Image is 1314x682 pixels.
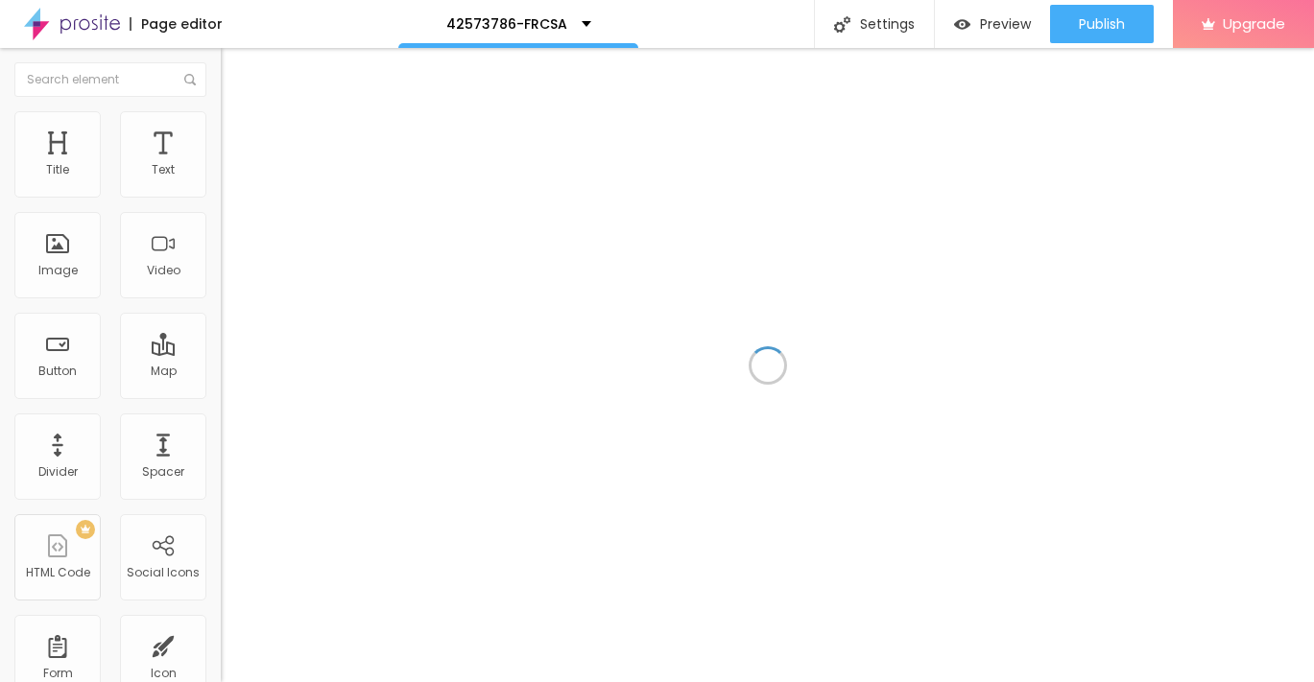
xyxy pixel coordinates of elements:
div: Page editor [130,17,223,31]
img: view-1.svg [954,16,970,33]
div: Social Icons [127,566,200,579]
span: Publish [1079,16,1125,32]
div: Form [43,667,73,680]
p: 42573786-FRCSA [446,17,567,31]
input: Search element [14,62,206,97]
div: Map [151,365,177,378]
button: Preview [935,5,1050,43]
img: Icone [184,74,196,85]
div: Icon [151,667,177,680]
span: Preview [980,16,1031,32]
div: Divider [38,465,78,479]
img: Icone [834,16,850,33]
div: Title [46,163,69,176]
div: Spacer [142,465,184,479]
div: Button [38,365,77,378]
div: HTML Code [26,566,90,579]
div: Image [38,264,78,277]
span: Upgrade [1223,15,1285,32]
div: Text [152,163,175,176]
button: Publish [1050,5,1154,43]
div: Video [147,264,180,277]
